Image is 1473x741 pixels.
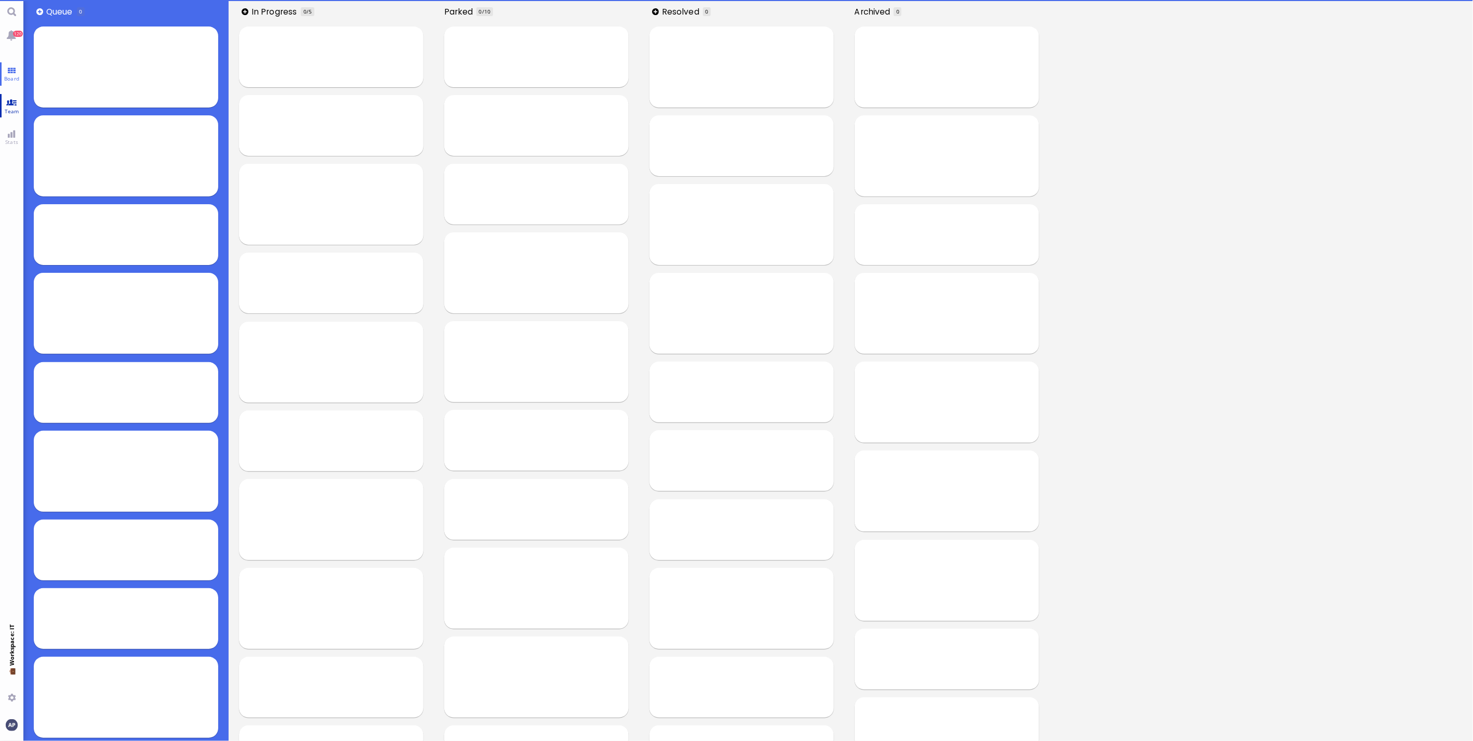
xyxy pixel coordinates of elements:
[705,8,708,15] span: 0
[307,8,312,15] span: /5
[251,6,300,18] span: In progress
[79,8,82,15] span: 0
[652,8,659,15] button: Add
[2,108,22,115] span: Team
[46,6,76,18] span: Queue
[242,8,248,15] button: Add
[303,8,307,15] span: 0
[8,666,16,690] span: 💼 Workspace: IT
[482,8,490,15] span: /10
[662,6,703,18] span: Resolved
[444,6,476,18] span: Parked
[896,8,899,15] span: 0
[13,31,23,37] span: 120
[855,6,894,18] span: Archived
[36,8,43,15] button: Add
[6,719,17,731] img: You
[3,138,21,145] span: Stats
[2,75,22,82] span: Board
[479,8,482,15] span: 0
